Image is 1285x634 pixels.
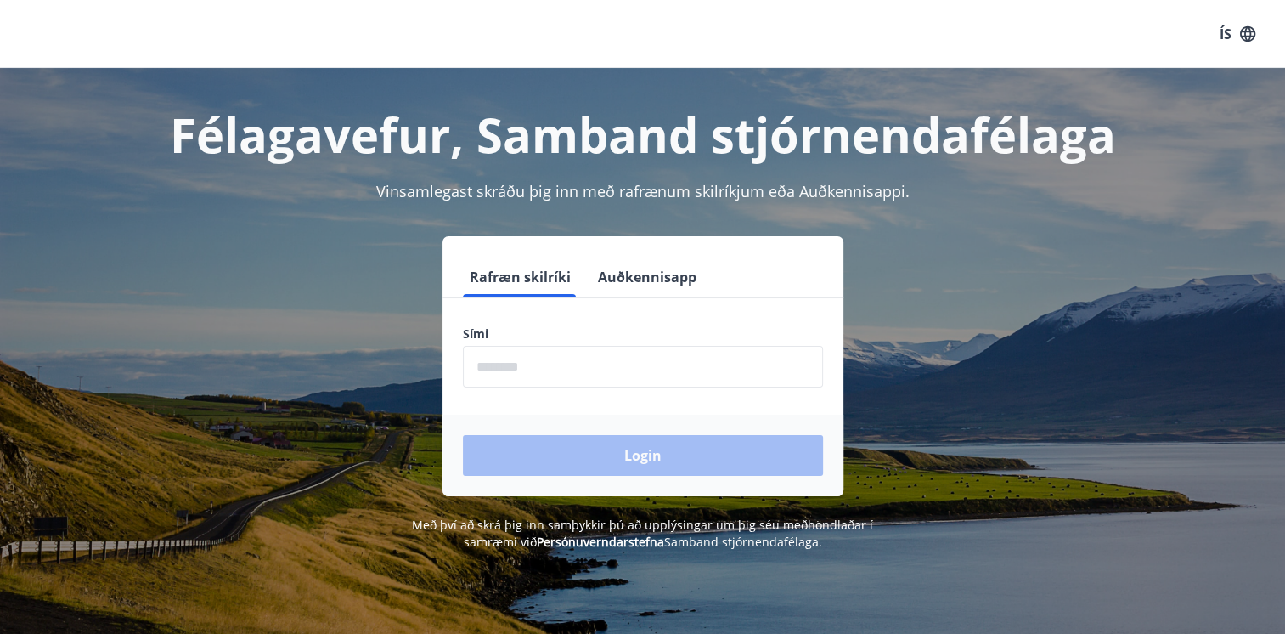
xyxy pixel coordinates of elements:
button: Auðkennisapp [591,257,703,297]
span: Vinsamlegast skráðu þig inn með rafrænum skilríkjum eða Auðkennisappi. [376,181,910,201]
label: Sími [463,325,823,342]
span: Með því að skrá þig inn samþykkir þú að upplýsingar um þig séu meðhöndlaðar í samræmi við Samband... [412,517,873,550]
h1: Félagavefur, Samband stjórnendafélaga [52,102,1234,167]
button: Rafræn skilríki [463,257,578,297]
a: Persónuverndarstefna [537,534,664,550]
button: ÍS [1210,19,1265,49]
